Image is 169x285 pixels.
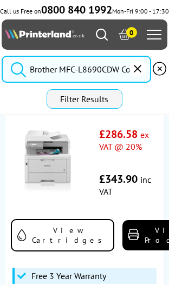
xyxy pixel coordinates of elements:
a: 0 [119,29,131,41]
img: Printerland Logo [5,28,84,39]
a: Search [96,29,108,41]
a: View Cartridges [11,219,114,251]
span: 0 [126,27,137,38]
a: Printerland Logo [5,28,84,42]
span: Free 3 Year Warranty [31,270,106,281]
img: brother-MFC-L8390CDW-front-small.jpg [11,122,84,195]
span: £286.58 [99,127,138,141]
span: £343.90 [99,172,138,186]
a: 0800 840 1992 [41,7,112,15]
b: 0800 840 1992 [41,3,112,17]
input: Search product or br [2,56,151,83]
span: Filter Results [60,94,114,104]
